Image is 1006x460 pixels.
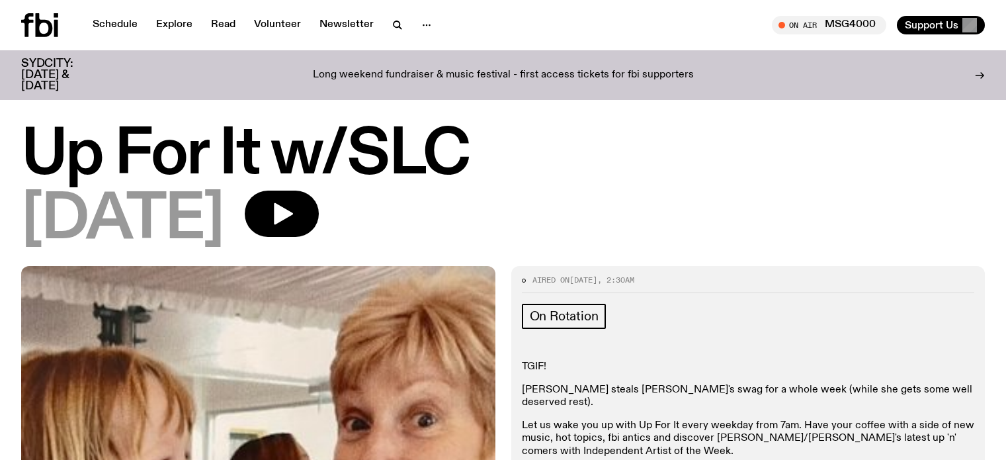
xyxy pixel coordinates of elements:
span: Support Us [905,19,958,31]
span: , 2:30am [597,275,634,285]
p: Long weekend fundraiser & music festival - first access tickets for fbi supporters [313,69,694,81]
a: Newsletter [312,16,382,34]
button: Support Us [897,16,985,34]
a: Schedule [85,16,146,34]
a: On Rotation [522,304,607,329]
span: [DATE] [21,191,224,250]
h3: SYDCITY: [DATE] & [DATE] [21,58,106,92]
button: On AirMSG4000 [772,16,886,34]
span: Aired on [532,275,569,285]
h1: Up For It w/SLC [21,126,985,185]
a: Read [203,16,243,34]
p: [PERSON_NAME] steals [PERSON_NAME]'s swag for a whole week (while she gets some well deserved rest). [522,384,975,409]
a: Volunteer [246,16,309,34]
a: Explore [148,16,200,34]
span: [DATE] [569,275,597,285]
span: On Rotation [530,309,599,324]
p: TGIF! [522,361,975,373]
